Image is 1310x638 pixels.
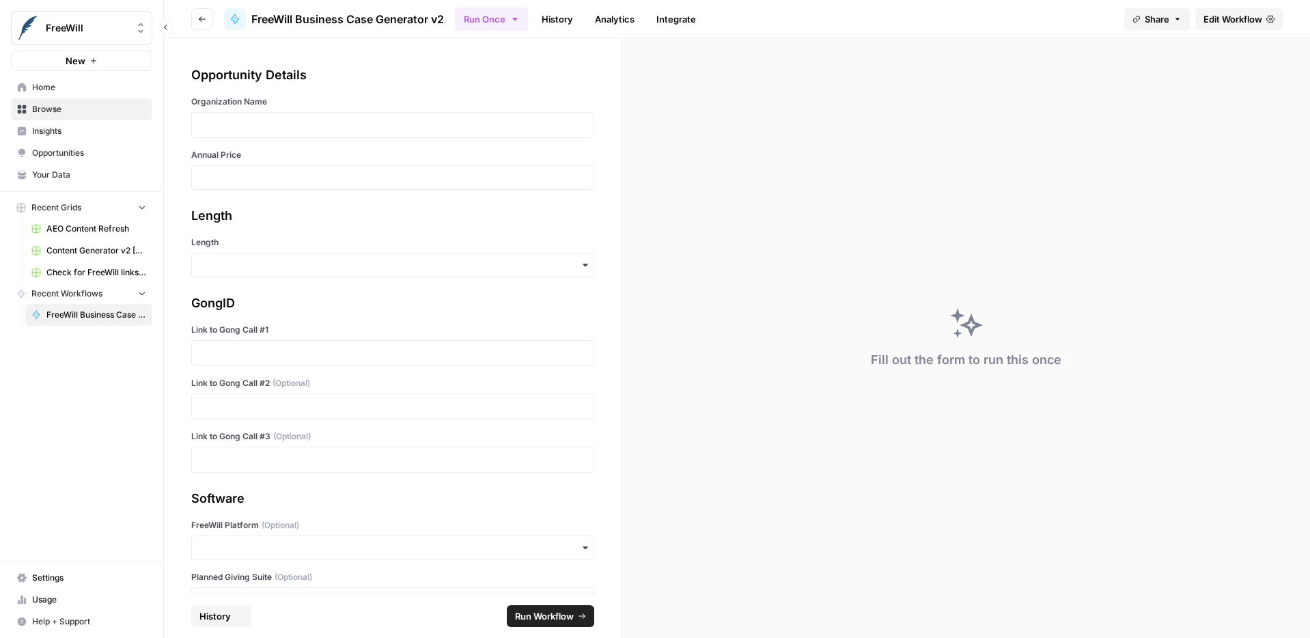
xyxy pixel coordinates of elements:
[25,218,152,240] a: AEO Content Refresh
[46,223,146,235] span: AEO Content Refresh
[46,266,146,279] span: Check for FreeWill links on partner's external website
[11,283,152,304] button: Recent Workflows
[11,11,152,45] button: Workspace: FreeWill
[1145,12,1169,26] span: Share
[11,197,152,218] button: Recent Grids
[1203,12,1262,26] span: Edit Workflow
[31,202,81,214] span: Recent Grids
[191,236,594,249] label: Length
[191,149,594,161] label: Annual Price
[587,8,643,30] a: Analytics
[191,430,594,443] label: Link to Gong Call #3
[32,594,146,606] span: Usage
[11,77,152,98] a: Home
[507,605,594,627] button: Run Workflow
[11,164,152,186] a: Your Data
[455,8,528,31] button: Run Once
[25,304,152,326] a: FreeWill Business Case Generator v2
[32,125,146,137] span: Insights
[648,8,704,30] a: Integrate
[11,589,152,611] a: Usage
[11,98,152,120] a: Browse
[191,489,594,508] div: Software
[871,350,1061,370] div: Fill out the form to run this once
[25,262,152,283] a: Check for FreeWill links on partner's external website
[46,309,146,321] span: FreeWill Business Case Generator v2
[32,615,146,628] span: Help + Support
[46,245,146,257] span: Content Generator v2 [DRAFT] Test
[191,206,594,225] div: Length
[31,288,102,300] span: Recent Workflows
[275,571,312,583] span: (Optional)
[11,120,152,142] a: Insights
[32,103,146,115] span: Browse
[191,519,594,531] label: FreeWill Platform
[191,377,594,389] label: Link to Gong Call #2
[191,324,594,336] label: Link to Gong Call #1
[1195,8,1283,30] a: Edit Workflow
[66,54,85,68] span: New
[224,8,444,30] a: FreeWill Business Case Generator v2
[191,66,594,85] div: Opportunity Details
[191,96,594,108] label: Organization Name
[11,611,152,633] button: Help + Support
[11,51,152,71] button: New
[25,240,152,262] a: Content Generator v2 [DRAFT] Test
[11,142,152,164] a: Opportunities
[273,430,311,443] span: (Optional)
[11,567,152,589] a: Settings
[273,377,310,389] span: (Optional)
[32,147,146,159] span: Opportunities
[32,572,146,584] span: Settings
[515,609,574,623] span: Run Workflow
[191,571,594,583] label: Planned Giving Suite
[199,609,231,623] span: History
[191,294,594,313] div: GongID
[16,16,40,40] img: FreeWill Logo
[1124,8,1190,30] button: Share
[32,169,146,181] span: Your Data
[251,11,444,27] span: FreeWill Business Case Generator v2
[191,605,251,627] button: History
[533,8,581,30] a: History
[32,81,146,94] span: Home
[46,21,128,35] span: FreeWill
[262,519,299,531] span: (Optional)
